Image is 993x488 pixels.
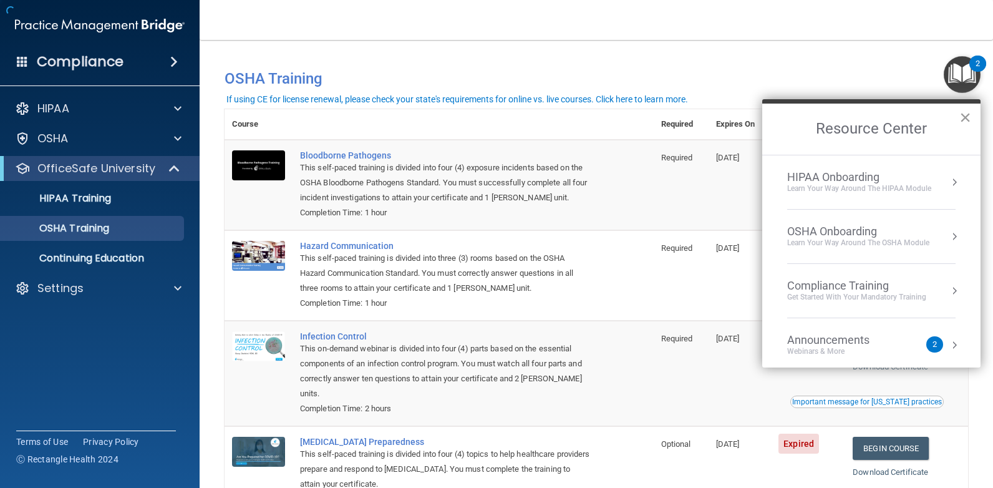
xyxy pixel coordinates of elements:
[15,131,182,146] a: OSHA
[654,109,709,140] th: Required
[300,160,591,205] div: This self-paced training is divided into four (4) exposure incidents based on the OSHA Bloodborne...
[15,13,185,38] img: PMB logo
[976,64,980,80] div: 2
[787,183,931,194] div: Learn Your Way around the HIPAA module
[37,131,69,146] p: OSHA
[15,161,181,176] a: OfficeSafe University
[716,153,740,162] span: [DATE]
[300,205,591,220] div: Completion Time: 1 hour
[661,334,693,343] span: Required
[661,153,693,162] span: Required
[787,225,929,238] div: OSHA Onboarding
[16,436,68,448] a: Terms of Use
[792,398,942,406] div: Important message for [US_STATE] practices
[787,292,926,303] div: Get Started with your mandatory training
[787,279,926,293] div: Compliance Training
[16,453,119,466] span: Ⓒ Rectangle Health 2024
[300,296,591,311] div: Completion Time: 1 hour
[853,362,928,371] a: Download Certificate
[716,439,740,449] span: [DATE]
[853,437,929,460] a: Begin Course
[762,104,981,155] h2: Resource Center
[787,346,894,357] div: Webinars & More
[300,251,591,296] div: This self-paced training is divided into three (3) rooms based on the OSHA Hazard Communication S...
[661,439,691,449] span: Optional
[8,222,109,235] p: OSHA Training
[787,333,894,347] div: Announcements
[300,437,591,447] a: [MEDICAL_DATA] Preparedness
[226,95,688,104] div: If using CE for license renewal, please check your state's requirements for online vs. live cours...
[853,467,928,477] a: Download Certificate
[37,101,69,116] p: HIPAA
[959,107,971,127] button: Close
[8,252,178,265] p: Continuing Education
[225,93,690,105] button: If using CE for license renewal, please check your state's requirements for online vs. live cours...
[300,401,591,416] div: Completion Time: 2 hours
[787,170,931,184] div: HIPAA Onboarding
[37,161,155,176] p: OfficeSafe University
[8,192,111,205] p: HIPAA Training
[716,334,740,343] span: [DATE]
[787,238,929,248] div: Learn your way around the OSHA module
[225,70,968,87] h4: OSHA Training
[300,241,591,251] a: Hazard Communication
[300,150,591,160] a: Bloodborne Pathogens
[300,341,591,401] div: This on-demand webinar is divided into four (4) parts based on the essential components of an inf...
[15,101,182,116] a: HIPAA
[762,99,981,368] div: Resource Center
[778,434,819,454] span: Expired
[83,436,139,448] a: Privacy Policy
[300,331,591,341] a: Infection Control
[790,396,944,408] button: Read this if you are a dental practitioner in the state of CA
[716,243,740,253] span: [DATE]
[225,109,293,140] th: Course
[15,281,182,296] a: Settings
[37,53,124,71] h4: Compliance
[944,56,981,93] button: Open Resource Center, 2 new notifications
[37,281,84,296] p: Settings
[661,243,693,253] span: Required
[709,109,772,140] th: Expires On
